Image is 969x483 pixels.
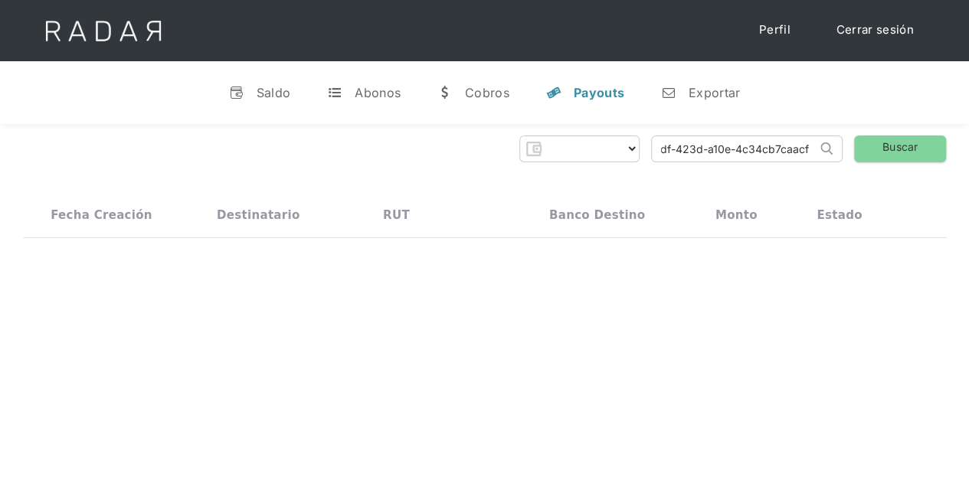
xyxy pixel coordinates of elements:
div: w [437,85,453,100]
div: Estado [817,208,862,222]
a: Cerrar sesión [821,15,929,45]
div: Exportar [689,85,740,100]
div: Fecha creación [51,208,152,222]
div: y [546,85,561,100]
div: Payouts [574,85,624,100]
div: Abonos [355,85,401,100]
div: Banco destino [549,208,645,222]
a: Perfil [744,15,806,45]
div: RUT [383,208,410,222]
div: n [661,85,676,100]
form: Form [519,135,640,162]
div: Saldo [257,85,291,100]
input: Busca por ID [652,136,817,162]
div: t [327,85,342,100]
div: Monto [715,208,758,222]
a: Buscar [854,135,946,162]
div: v [229,85,244,100]
div: Cobros [465,85,509,100]
div: Destinatario [217,208,300,222]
